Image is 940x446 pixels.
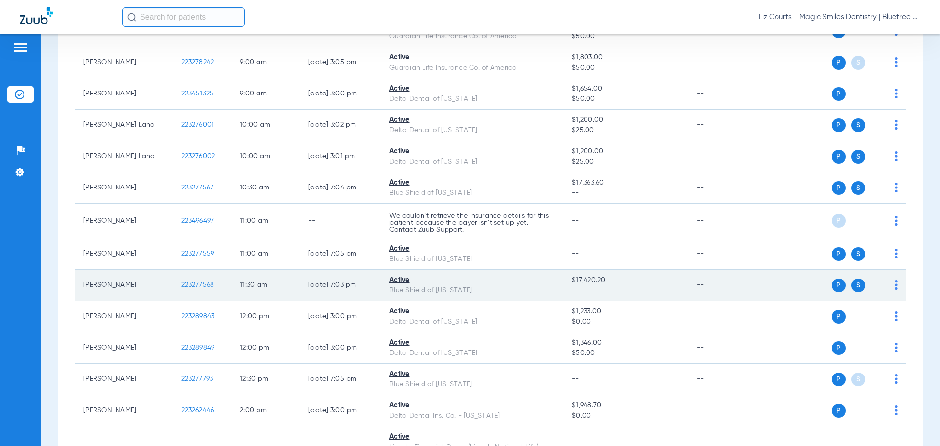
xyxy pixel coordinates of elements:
[301,395,381,426] td: [DATE] 3:00 PM
[891,399,940,446] iframe: Chat Widget
[181,121,214,128] span: 223276001
[689,141,755,172] td: --
[232,395,301,426] td: 2:00 PM
[389,84,556,94] div: Active
[232,141,301,172] td: 10:00 AM
[181,313,214,320] span: 223289843
[832,341,846,355] span: P
[389,52,556,63] div: Active
[232,78,301,110] td: 9:00 AM
[75,47,173,78] td: [PERSON_NAME]
[832,56,846,70] span: P
[389,317,556,327] div: Delta Dental of [US_STATE]
[572,275,681,285] span: $17,420.20
[895,311,898,321] img: group-dot-blue.svg
[895,249,898,258] img: group-dot-blue.svg
[181,282,214,288] span: 223277568
[832,150,846,164] span: P
[572,188,681,198] span: --
[389,338,556,348] div: Active
[895,216,898,226] img: group-dot-blue.svg
[301,270,381,301] td: [DATE] 7:03 PM
[895,374,898,384] img: group-dot-blue.svg
[389,115,556,125] div: Active
[389,400,556,411] div: Active
[832,87,846,101] span: P
[572,84,681,94] span: $1,654.00
[232,270,301,301] td: 11:30 AM
[572,115,681,125] span: $1,200.00
[389,306,556,317] div: Active
[389,369,556,379] div: Active
[75,364,173,395] td: [PERSON_NAME]
[832,181,846,195] span: P
[572,125,681,136] span: $25.00
[181,344,214,351] span: 223289849
[572,31,681,42] span: $50.00
[895,280,898,290] img: group-dot-blue.svg
[895,151,898,161] img: group-dot-blue.svg
[689,301,755,332] td: --
[13,42,28,53] img: hamburger-icon
[181,376,213,382] span: 223277793
[232,110,301,141] td: 10:00 AM
[832,404,846,418] span: P
[572,411,681,421] span: $0.00
[301,204,381,238] td: --
[572,348,681,358] span: $50.00
[301,364,381,395] td: [DATE] 7:05 PM
[75,332,173,364] td: [PERSON_NAME]
[181,407,214,414] span: 223262446
[75,78,173,110] td: [PERSON_NAME]
[832,118,846,132] span: P
[689,270,755,301] td: --
[181,250,214,257] span: 223277559
[389,285,556,296] div: Blue Shield of [US_STATE]
[832,279,846,292] span: P
[75,172,173,204] td: [PERSON_NAME]
[851,150,865,164] span: S
[301,110,381,141] td: [DATE] 3:02 PM
[181,153,215,160] span: 223276002
[75,395,173,426] td: [PERSON_NAME]
[832,214,846,228] span: P
[689,204,755,238] td: --
[122,7,245,27] input: Search for patients
[572,317,681,327] span: $0.00
[389,188,556,198] div: Blue Shield of [US_STATE]
[301,238,381,270] td: [DATE] 7:05 PM
[75,301,173,332] td: [PERSON_NAME]
[572,376,579,382] span: --
[301,47,381,78] td: [DATE] 3:05 PM
[389,31,556,42] div: Guardian Life Insurance Co. of America
[389,254,556,264] div: Blue Shield of [US_STATE]
[389,244,556,254] div: Active
[895,343,898,352] img: group-dot-blue.svg
[75,270,173,301] td: [PERSON_NAME]
[759,12,920,22] span: Liz Courts - Magic Smiles Dentistry | Bluetree Dental
[232,238,301,270] td: 11:00 AM
[895,57,898,67] img: group-dot-blue.svg
[232,332,301,364] td: 12:00 PM
[389,275,556,285] div: Active
[389,157,556,167] div: Delta Dental of [US_STATE]
[181,90,213,97] span: 223451325
[572,157,681,167] span: $25.00
[851,118,865,132] span: S
[851,279,865,292] span: S
[851,373,865,386] span: S
[389,63,556,73] div: Guardian Life Insurance Co. of America
[572,63,681,73] span: $50.00
[895,89,898,98] img: group-dot-blue.svg
[301,172,381,204] td: [DATE] 7:04 PM
[572,52,681,63] span: $1,803.00
[689,364,755,395] td: --
[127,13,136,22] img: Search Icon
[389,348,556,358] div: Delta Dental of [US_STATE]
[572,94,681,104] span: $50.00
[689,110,755,141] td: --
[181,184,213,191] span: 223277567
[389,94,556,104] div: Delta Dental of [US_STATE]
[689,332,755,364] td: --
